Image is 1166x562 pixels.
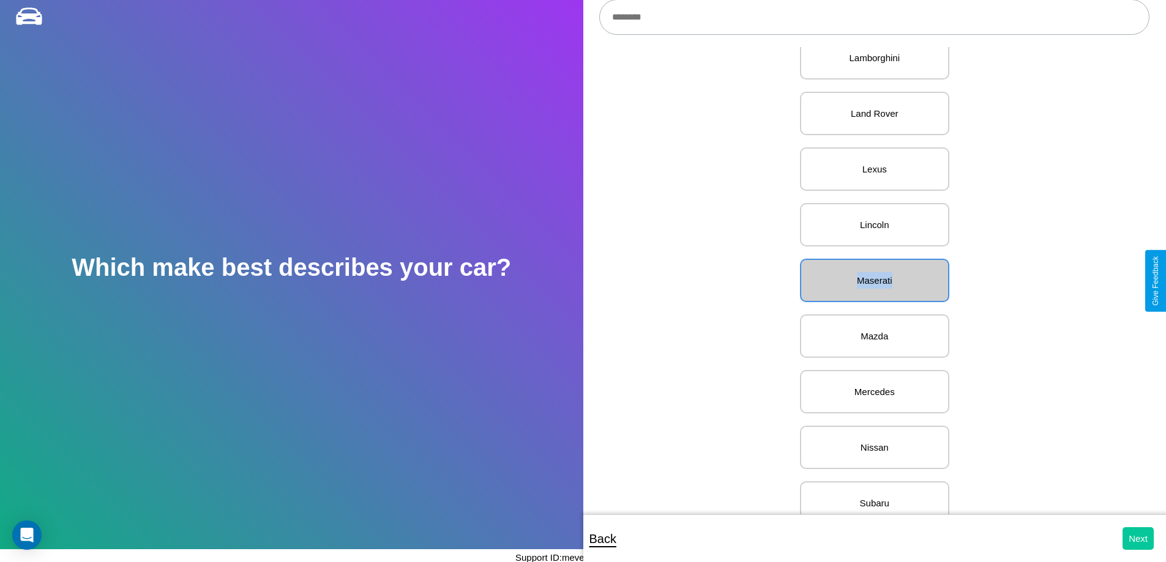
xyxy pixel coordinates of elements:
button: Next [1123,527,1154,550]
div: Give Feedback [1151,256,1160,306]
p: Maserati [813,272,936,289]
div: Open Intercom Messenger [12,520,42,550]
p: Subaru [813,495,936,511]
p: Lamborghini [813,50,936,66]
h2: Which make best describes your car? [72,254,511,281]
p: Mercedes [813,383,936,400]
p: Back [589,528,616,550]
p: Lexus [813,161,936,177]
p: Lincoln [813,216,936,233]
p: Nissan [813,439,936,456]
p: Land Rover [813,105,936,122]
p: Mazda [813,328,936,344]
